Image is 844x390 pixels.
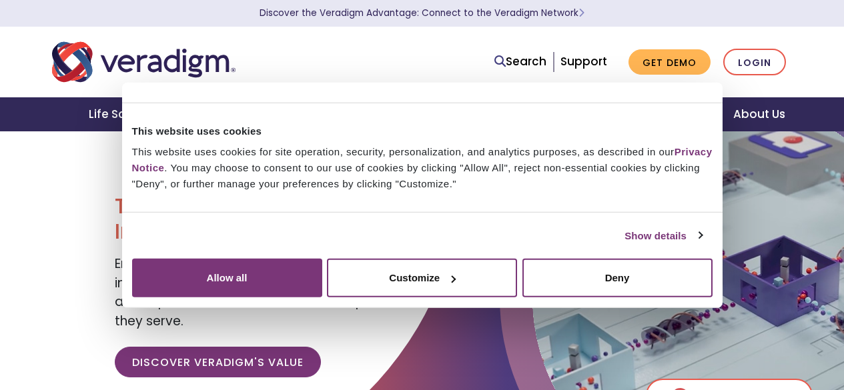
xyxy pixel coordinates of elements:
button: Allow all [132,259,322,297]
span: Empowering our clients with trusted data, insights, and solutions to help reduce costs and improv... [115,255,408,330]
a: Discover the Veradigm Advantage: Connect to the Veradigm NetworkLearn More [260,7,584,19]
a: Support [560,53,607,69]
span: Learn More [578,7,584,19]
a: Show details [624,227,702,243]
div: This website uses cookies for site operation, security, personalization, and analytics purposes, ... [132,144,713,192]
a: About Us [717,97,801,131]
a: Privacy Notice [132,146,713,173]
button: Customize [327,259,517,297]
div: This website uses cookies [132,123,713,139]
a: Get Demo [628,49,711,75]
img: Veradigm logo [52,40,236,84]
a: Search [494,53,546,71]
a: Discover Veradigm's Value [115,347,321,377]
a: Login [723,49,786,76]
button: Deny [522,259,713,297]
h1: Transforming Health, Insightfully® [115,193,412,245]
a: Life Sciences [73,97,183,131]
